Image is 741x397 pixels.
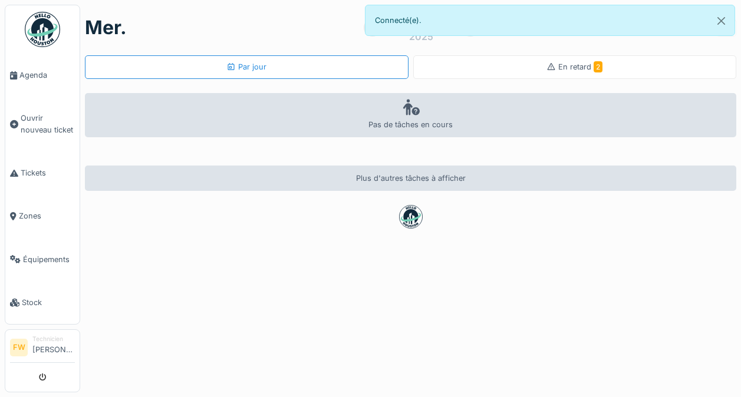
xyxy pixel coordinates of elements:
a: Zones [5,194,80,237]
div: Par jour [226,61,266,72]
div: Plus d'autres tâches à afficher [85,166,736,191]
span: Stock [22,297,75,308]
span: Ouvrir nouveau ticket [21,113,75,135]
div: Pas de tâches en cours [85,93,736,137]
a: Ouvrir nouveau ticket [5,97,80,151]
span: Tickets [21,167,75,178]
span: Équipements [23,254,75,265]
li: FW [10,339,28,356]
button: Close [708,5,735,37]
div: 2025 [409,29,433,44]
a: Équipements [5,238,80,281]
img: Badge_color-CXgf-gQk.svg [25,12,60,47]
a: FW Technicien[PERSON_NAME] [10,335,75,363]
span: Agenda [19,70,75,81]
span: Zones [19,210,75,221]
div: Connecté(e). [365,5,736,36]
div: Technicien [32,335,75,343]
span: 2 [594,61,602,72]
a: Agenda [5,54,80,97]
h1: mer. [85,16,127,39]
a: Tickets [5,151,80,194]
a: Stock [5,281,80,324]
span: En retard [558,62,602,71]
li: [PERSON_NAME] [32,335,75,360]
img: badge-BVDL4wpA.svg [399,205,423,229]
